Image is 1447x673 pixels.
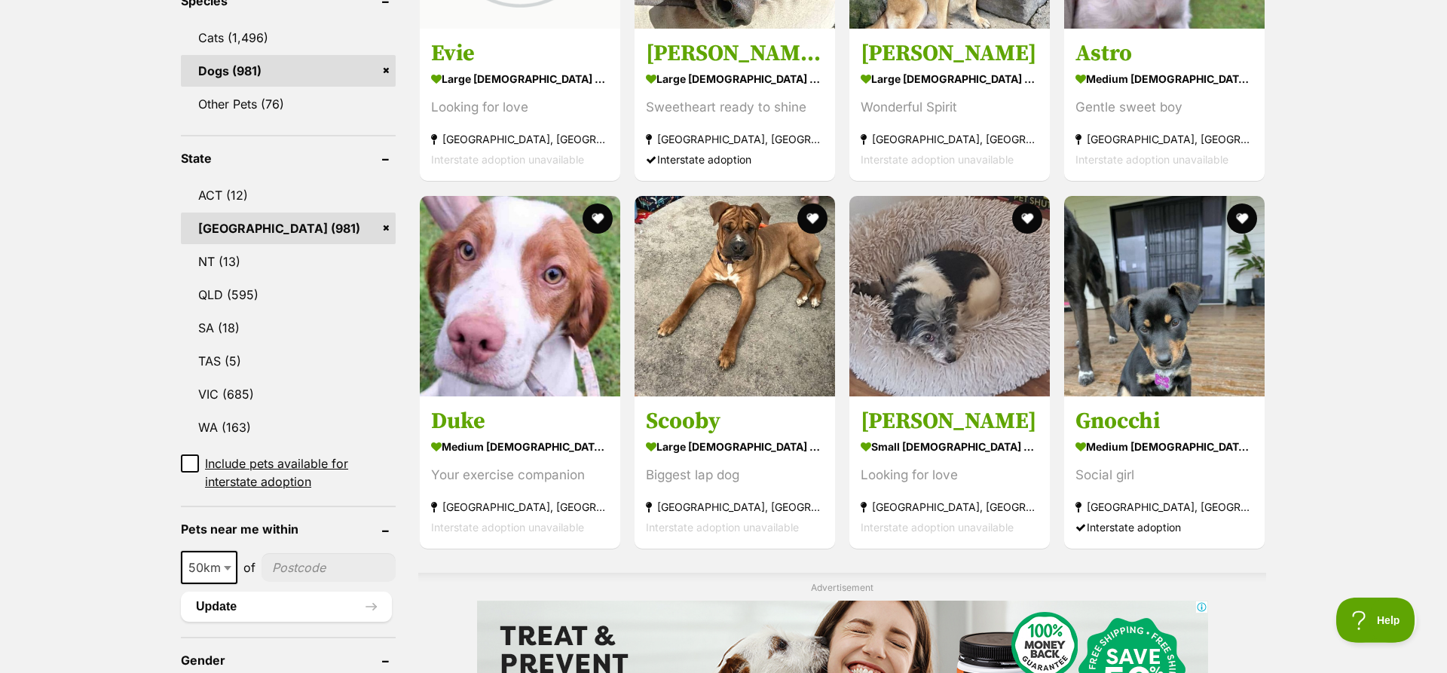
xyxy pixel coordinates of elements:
strong: large [DEMOGRAPHIC_DATA] Dog [646,436,824,457]
strong: [GEOGRAPHIC_DATA], [GEOGRAPHIC_DATA] [431,497,609,517]
span: 50km [181,551,237,584]
img: Gnocchi - Australian Cattle Dog x Australian Kelpie Dog [1064,196,1265,396]
a: [PERSON_NAME] large [DEMOGRAPHIC_DATA] Dog Wonderful Spirit [GEOGRAPHIC_DATA], [GEOGRAPHIC_DATA] ... [849,29,1050,182]
div: Biggest lap dog [646,465,824,485]
img: Duke - Brittany Dog [420,196,620,396]
strong: large [DEMOGRAPHIC_DATA] Dog [646,69,824,90]
div: Your exercise companion [431,465,609,485]
a: TAS (5) [181,345,396,377]
h3: [PERSON_NAME] [861,407,1039,436]
a: Evie large [DEMOGRAPHIC_DATA] Dog Looking for love [GEOGRAPHIC_DATA], [GEOGRAPHIC_DATA] Interstat... [420,29,620,182]
span: Interstate adoption unavailable [861,521,1014,534]
div: Interstate adoption [646,150,824,170]
span: Include pets available for interstate adoption [205,454,396,491]
header: Gender [181,653,396,667]
h3: [PERSON_NAME] [861,40,1039,69]
div: Looking for love [861,465,1039,485]
div: Gentle sweet boy [1075,98,1253,118]
a: Dogs (981) [181,55,396,87]
strong: [GEOGRAPHIC_DATA], [GEOGRAPHIC_DATA] [1075,130,1253,150]
a: [GEOGRAPHIC_DATA] (981) [181,213,396,244]
strong: large [DEMOGRAPHIC_DATA] Dog [861,69,1039,90]
span: Interstate adoption unavailable [431,521,584,534]
h3: Astro [1075,40,1253,69]
span: Interstate adoption unavailable [861,154,1014,167]
strong: medium [DEMOGRAPHIC_DATA] Dog [1075,436,1253,457]
strong: large [DEMOGRAPHIC_DATA] Dog [431,69,609,90]
a: Gnocchi medium [DEMOGRAPHIC_DATA] Dog Social girl [GEOGRAPHIC_DATA], [GEOGRAPHIC_DATA] Interstate... [1064,396,1265,549]
strong: medium [DEMOGRAPHIC_DATA] Dog [431,436,609,457]
h3: Scooby [646,407,824,436]
button: favourite [583,203,613,234]
span: Interstate adoption unavailable [431,154,584,167]
a: Include pets available for interstate adoption [181,454,396,491]
a: VIC (685) [181,378,396,410]
button: Update [181,592,392,622]
a: SA (18) [181,312,396,344]
div: Looking for love [431,98,609,118]
a: Cats (1,496) [181,22,396,54]
strong: [GEOGRAPHIC_DATA], [GEOGRAPHIC_DATA] [646,130,824,150]
a: Astro medium [DEMOGRAPHIC_DATA] Dog Gentle sweet boy [GEOGRAPHIC_DATA], [GEOGRAPHIC_DATA] Interst... [1064,29,1265,182]
span: Interstate adoption unavailable [1075,154,1228,167]
input: postcode [262,553,396,582]
strong: [GEOGRAPHIC_DATA], [GEOGRAPHIC_DATA] [861,497,1039,517]
span: 50km [182,557,236,578]
h3: [PERSON_NAME], the greyhound [646,40,824,69]
a: NT (13) [181,246,396,277]
div: Social girl [1075,465,1253,485]
a: WA (163) [181,411,396,443]
div: Interstate adoption [1075,517,1253,537]
span: Interstate adoption unavailable [646,521,799,534]
strong: small [DEMOGRAPHIC_DATA] Dog [861,436,1039,457]
strong: [GEOGRAPHIC_DATA], [GEOGRAPHIC_DATA] [861,130,1039,150]
a: [PERSON_NAME] small [DEMOGRAPHIC_DATA] Dog Looking for love [GEOGRAPHIC_DATA], [GEOGRAPHIC_DATA] ... [849,396,1050,549]
button: favourite [797,203,828,234]
h3: Evie [431,40,609,69]
strong: [GEOGRAPHIC_DATA], [GEOGRAPHIC_DATA] [646,497,824,517]
strong: [GEOGRAPHIC_DATA], [GEOGRAPHIC_DATA] [431,130,609,150]
a: [PERSON_NAME], the greyhound large [DEMOGRAPHIC_DATA] Dog Sweetheart ready to shine [GEOGRAPHIC_D... [635,29,835,182]
a: Other Pets (76) [181,88,396,120]
span: of [243,558,255,577]
div: Sweetheart ready to shine [646,98,824,118]
a: Duke medium [DEMOGRAPHIC_DATA] Dog Your exercise companion [GEOGRAPHIC_DATA], [GEOGRAPHIC_DATA] I... [420,396,620,549]
header: State [181,151,396,165]
h3: Duke [431,407,609,436]
img: Polly - Fox Terrier x Jack Russell Terrier Dog [849,196,1050,396]
a: ACT (12) [181,179,396,211]
header: Pets near me within [181,522,396,536]
img: Scooby - Shar Pei Dog [635,196,835,396]
div: Wonderful Spirit [861,98,1039,118]
strong: medium [DEMOGRAPHIC_DATA] Dog [1075,69,1253,90]
a: QLD (595) [181,279,396,310]
button: favourite [1227,203,1257,234]
iframe: Help Scout Beacon - Open [1336,598,1417,643]
strong: [GEOGRAPHIC_DATA], [GEOGRAPHIC_DATA] [1075,497,1253,517]
button: favourite [1012,203,1042,234]
h3: Gnocchi [1075,407,1253,436]
a: Scooby large [DEMOGRAPHIC_DATA] Dog Biggest lap dog [GEOGRAPHIC_DATA], [GEOGRAPHIC_DATA] Intersta... [635,396,835,549]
